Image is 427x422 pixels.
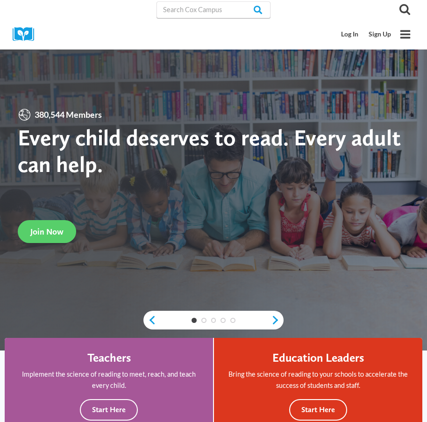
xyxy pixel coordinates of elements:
[17,369,200,390] p: Implement the science of reading to meet, reach, and teach every child.
[157,1,270,18] input: Search Cox Campus
[221,318,226,323] a: 4
[18,124,401,178] strong: Every child deserves to read. Every adult can help.
[227,369,410,390] p: Bring the science of reading to your schools to accelerate the success of students and staff.
[289,399,347,421] button: Start Here
[31,108,105,122] span: 380,544 Members
[363,26,396,43] a: Sign Up
[230,318,235,323] a: 5
[336,26,396,43] nav: Secondary Mobile Navigation
[192,318,197,323] a: 1
[143,311,284,329] div: content slider buttons
[143,315,156,325] a: previous
[396,25,414,43] button: Open menu
[211,318,216,323] a: 3
[80,399,138,421] button: Start Here
[201,318,206,323] a: 2
[30,227,64,236] span: Join Now
[18,220,76,243] a: Join Now
[13,27,41,42] img: Cox Campus
[271,315,284,325] a: next
[336,26,364,43] a: Log In
[272,350,364,365] h4: Education Leaders
[87,350,131,365] h4: Teachers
